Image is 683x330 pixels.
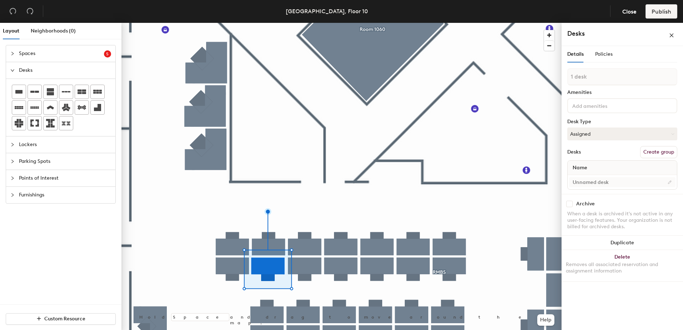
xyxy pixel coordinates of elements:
span: collapsed [10,193,15,197]
span: Custom Resource [44,316,85,322]
div: When a desk is archived it's not active in any user-facing features. Your organization is not bil... [567,211,677,230]
span: Spaces [19,45,104,62]
button: Assigned [567,127,677,140]
button: Undo (⌘ + Z) [6,4,20,19]
span: collapsed [10,51,15,56]
span: collapsed [10,142,15,147]
button: Custom Resource [6,313,116,325]
input: Unnamed desk [569,177,675,187]
span: Details [567,51,584,57]
h4: Desks [567,29,646,38]
span: collapsed [10,159,15,164]
button: Duplicate [562,236,683,250]
div: Desks [567,149,581,155]
span: Layout [3,28,19,34]
button: DeleteRemoves all associated reservation and assignment information [562,250,683,281]
span: close [669,33,674,38]
span: Lockers [19,136,111,153]
button: Help [537,314,554,326]
span: Close [622,8,637,15]
div: [GEOGRAPHIC_DATA], Floor 10 [286,7,368,16]
span: 5 [106,51,109,56]
div: Archive [576,201,595,207]
span: expanded [10,68,15,72]
input: Add amenities [571,101,635,110]
span: Policies [595,51,613,57]
span: Desks [19,62,111,79]
span: Neighborhoods (0) [31,28,76,34]
span: Points of Interest [19,170,111,186]
sup: 5 [104,50,111,57]
button: Close [616,4,643,19]
span: undo [9,7,16,15]
span: Furnishings [19,187,111,203]
div: Amenities [567,90,677,95]
button: Publish [645,4,677,19]
span: Parking Spots [19,153,111,170]
button: Redo (⌘ + ⇧ + Z) [23,4,37,19]
span: collapsed [10,176,15,180]
span: Name [569,161,591,174]
div: Desk Type [567,119,677,125]
button: Create group [640,146,677,158]
div: Removes all associated reservation and assignment information [566,261,679,274]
